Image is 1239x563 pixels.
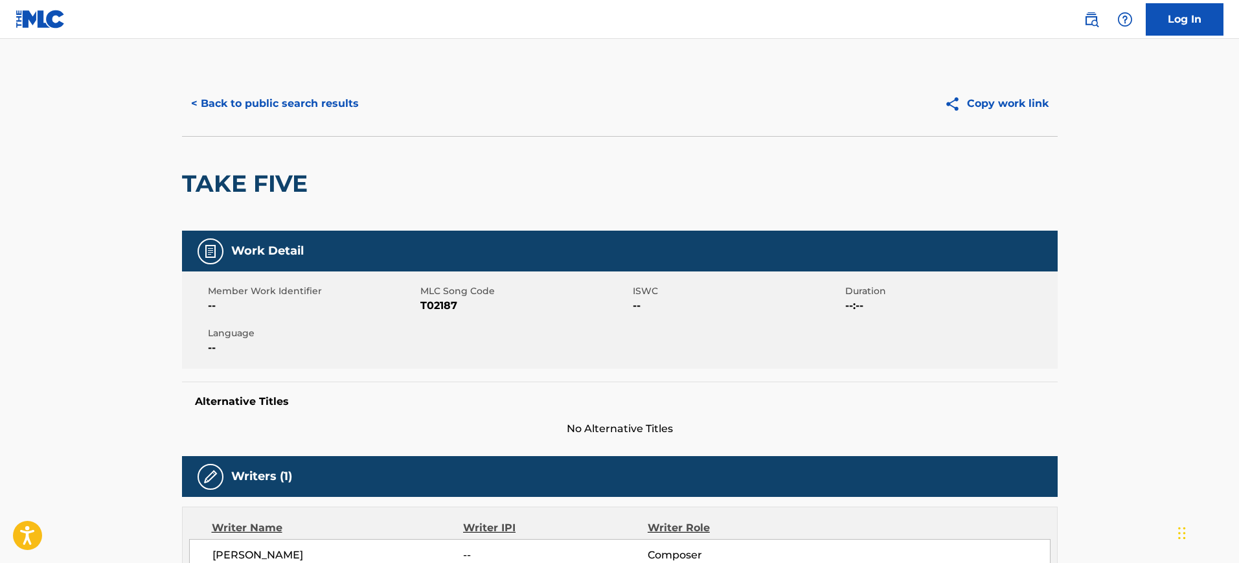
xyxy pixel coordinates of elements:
img: MLC Logo [16,10,65,29]
span: Duration [845,284,1054,298]
span: -- [633,298,842,314]
span: Language [208,327,417,340]
a: Log In [1146,3,1223,36]
span: Member Work Identifier [208,284,417,298]
span: No Alternative Titles [182,421,1058,437]
span: -- [463,547,647,563]
h5: Alternative Titles [195,395,1045,408]
a: Public Search [1078,6,1104,32]
div: Writer IPI [463,520,648,536]
span: --:-- [845,298,1054,314]
img: Work Detail [203,244,218,259]
span: MLC Song Code [420,284,630,298]
button: Copy work link [935,87,1058,120]
span: T02187 [420,298,630,314]
div: Writer Name [212,520,464,536]
h2: TAKE FIVE [182,169,314,198]
img: help [1117,12,1133,27]
button: < Back to public search results [182,87,368,120]
span: -- [208,298,417,314]
img: Copy work link [944,96,967,112]
img: Writers [203,469,218,485]
h5: Work Detail [231,244,304,259]
span: [PERSON_NAME] [212,547,464,563]
div: Help [1112,6,1138,32]
span: ISWC [633,284,842,298]
div: Drag [1178,514,1186,553]
span: Composer [648,547,815,563]
iframe: Chat Widget [1174,501,1239,563]
h5: Writers (1) [231,469,292,484]
div: Writer Role [648,520,815,536]
span: -- [208,340,417,356]
img: search [1084,12,1099,27]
